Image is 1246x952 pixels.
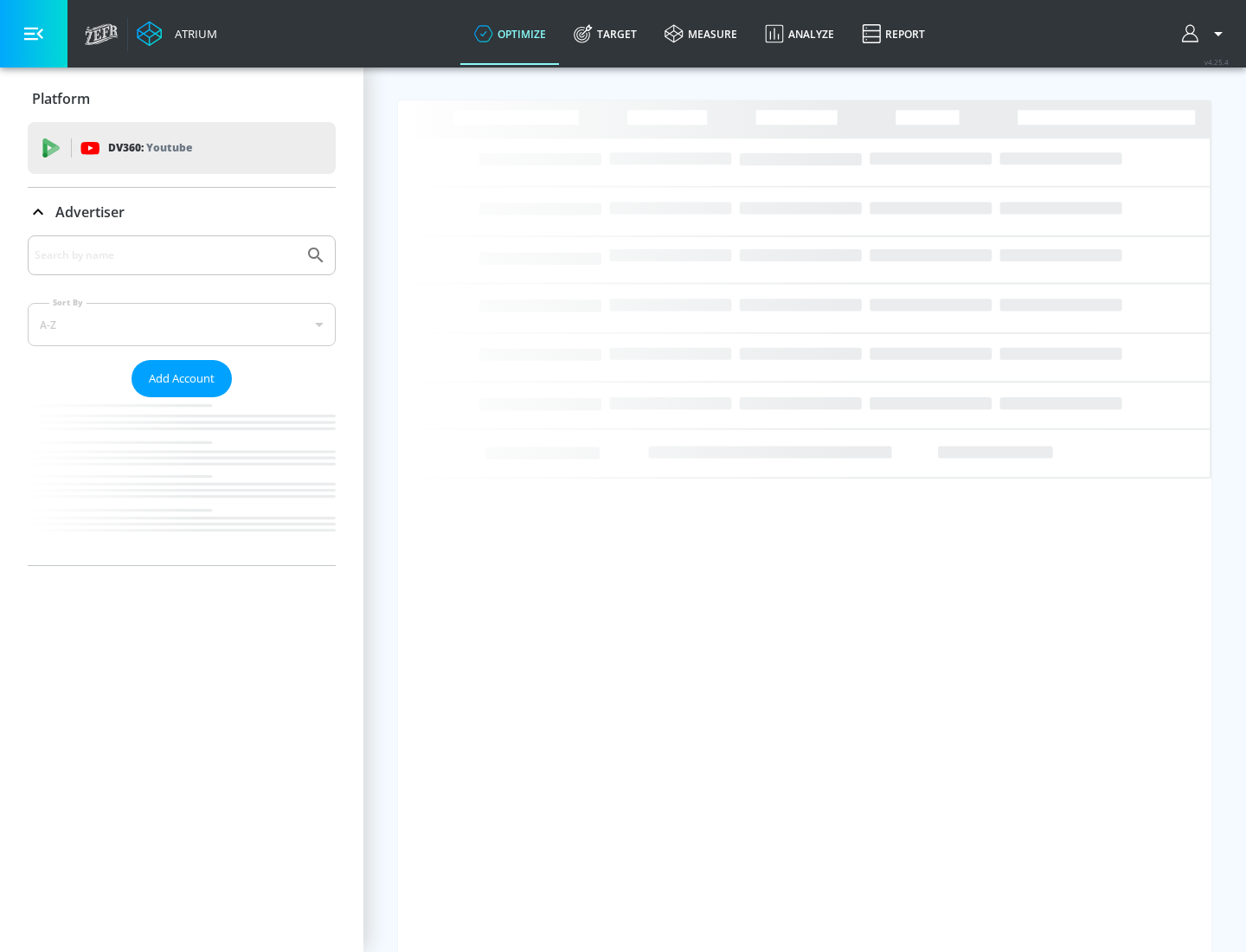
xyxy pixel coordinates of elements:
[560,3,651,65] a: Target
[108,138,192,158] p: DV360:
[28,397,336,565] nav: list of Advertiser
[49,297,87,308] label: Sort By
[848,3,939,65] a: Report
[28,74,336,123] div: Platform
[137,21,217,47] a: Atrium
[149,369,215,389] span: Add Account
[35,244,297,267] input: Search by name
[1204,57,1229,67] span: v 4.25.4
[751,3,848,65] a: Analyze
[55,203,125,222] p: Advertiser
[28,235,336,565] div: Advertiser
[132,360,232,397] button: Add Account
[651,3,751,65] a: measure
[168,26,217,42] div: Atrium
[28,188,336,236] div: Advertiser
[28,122,336,174] div: DV360: Youtube
[460,3,560,65] a: optimize
[28,303,336,346] div: A-Z
[32,89,90,108] p: Platform
[146,138,192,157] p: Youtube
